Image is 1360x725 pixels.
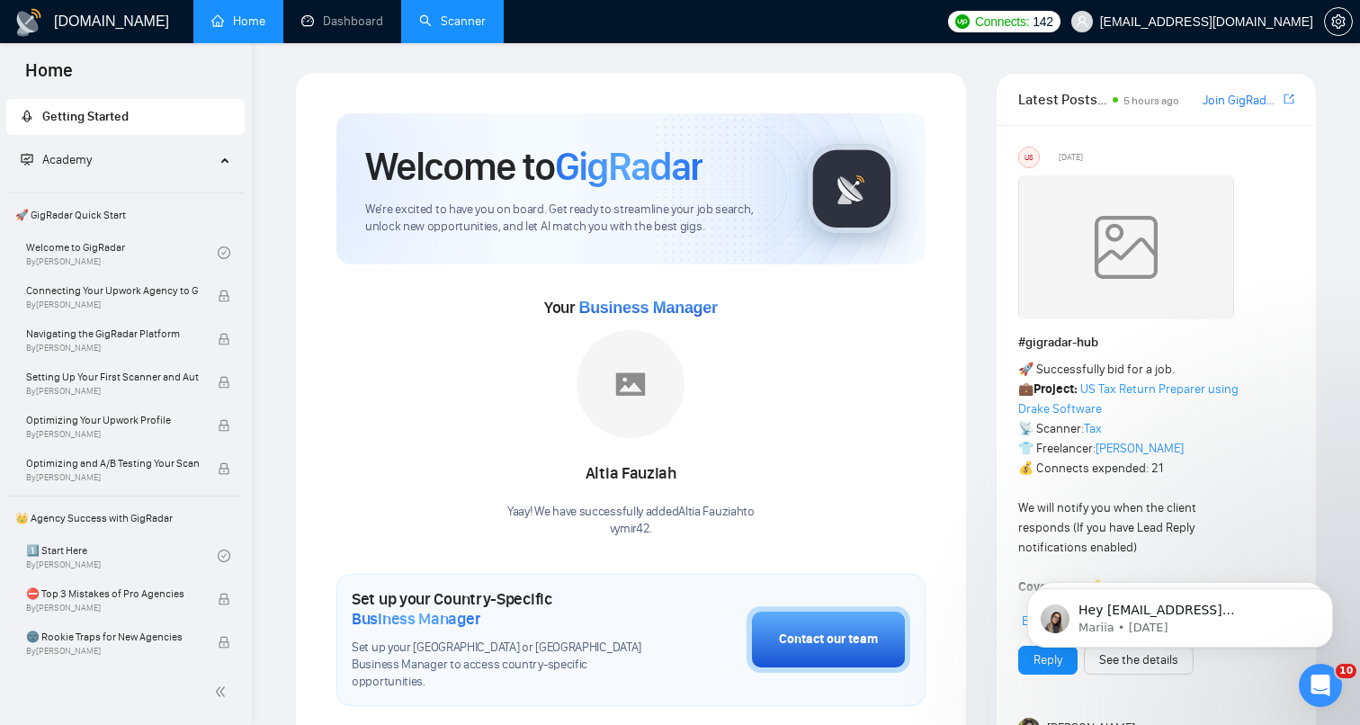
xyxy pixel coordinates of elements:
[365,201,778,236] span: We're excited to have you on board. Get ready to streamline your job search, unlock new opportuni...
[352,609,480,629] span: Business Manager
[1324,14,1353,29] a: setting
[1019,148,1039,167] div: US
[6,99,245,135] li: Getting Started
[544,298,718,318] span: Your
[26,454,199,472] span: Optimizing and A/B Testing Your Scanner for Better Results
[1018,88,1107,111] span: Latest Posts from the GigRadar Community
[1018,381,1239,416] a: US Tax Return Preparer using Drake Software
[26,628,199,646] span: 🌚 Rookie Traps for New Agencies
[218,246,230,259] span: check-circle
[14,8,43,37] img: logo
[1033,381,1078,397] strong: Project:
[26,585,199,603] span: ⛔ Top 3 Mistakes of Pro Agencies
[26,536,218,576] a: 1️⃣ Start HereBy[PERSON_NAME]
[1325,14,1352,29] span: setting
[42,109,129,124] span: Getting Started
[779,630,878,649] div: Contact our team
[1084,421,1102,436] a: Tax
[301,13,383,29] a: dashboardDashboard
[1018,175,1234,319] img: weqQh+iSagEgQAAAABJRU5ErkJggg==
[26,300,199,310] span: By [PERSON_NAME]
[11,58,87,95] span: Home
[42,152,92,167] span: Academy
[26,386,199,397] span: By [PERSON_NAME]
[352,640,657,691] span: Set up your [GEOGRAPHIC_DATA] or [GEOGRAPHIC_DATA] Business Manager to access country-specific op...
[218,550,230,562] span: check-circle
[1096,441,1184,456] a: [PERSON_NAME]
[26,282,199,300] span: Connecting Your Upwork Agency to GigRadar
[21,152,92,167] span: Academy
[26,429,199,440] span: By [PERSON_NAME]
[218,290,230,302] span: lock
[975,12,1029,31] span: Connects:
[1018,333,1294,353] h1: # gigradar-hub
[1033,12,1052,31] span: 142
[26,343,199,354] span: By [PERSON_NAME]
[26,368,199,386] span: Setting Up Your First Scanner and Auto-Bidder
[507,504,755,538] div: Yaay! We have successfully added Altia Fauziah to
[419,13,486,29] a: searchScanner
[26,411,199,429] span: Optimizing Your Upwork Profile
[21,110,33,122] span: rocket
[955,14,970,29] img: upwork-logo.png
[1284,91,1294,108] a: export
[26,472,199,483] span: By [PERSON_NAME]
[507,521,755,538] p: vymir42 .
[218,462,230,475] span: lock
[1123,94,1179,107] span: 5 hours ago
[214,683,232,701] span: double-left
[577,330,684,438] img: placeholder.png
[218,376,230,389] span: lock
[218,333,230,345] span: lock
[26,233,218,273] a: Welcome to GigRadarBy[PERSON_NAME]
[1284,92,1294,106] span: export
[1324,7,1353,36] button: setting
[1059,149,1083,166] span: [DATE]
[8,197,243,233] span: 🚀 GigRadar Quick Start
[1000,550,1360,676] iframe: Intercom notifications message
[507,459,755,489] div: Altia Fauziah
[365,142,702,191] h1: Welcome to
[26,325,199,343] span: Navigating the GigRadar Platform
[218,419,230,432] span: lock
[26,603,199,613] span: By [PERSON_NAME]
[21,153,33,166] span: fund-projection-screen
[807,144,897,234] img: gigradar-logo.png
[26,646,199,657] span: By [PERSON_NAME]
[555,142,702,191] span: GigRadar
[8,500,243,536] span: 👑 Agency Success with GigRadar
[1203,91,1280,111] a: Join GigRadar Slack Community
[1336,664,1356,678] span: 10
[211,13,265,29] a: homeHome
[578,299,717,317] span: Business Manager
[747,606,910,673] button: Contact our team
[352,589,657,629] h1: Set up your Country-Specific
[1076,15,1088,28] span: user
[218,636,230,649] span: lock
[1299,664,1342,707] iframe: Intercom live chat
[218,593,230,605] span: lock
